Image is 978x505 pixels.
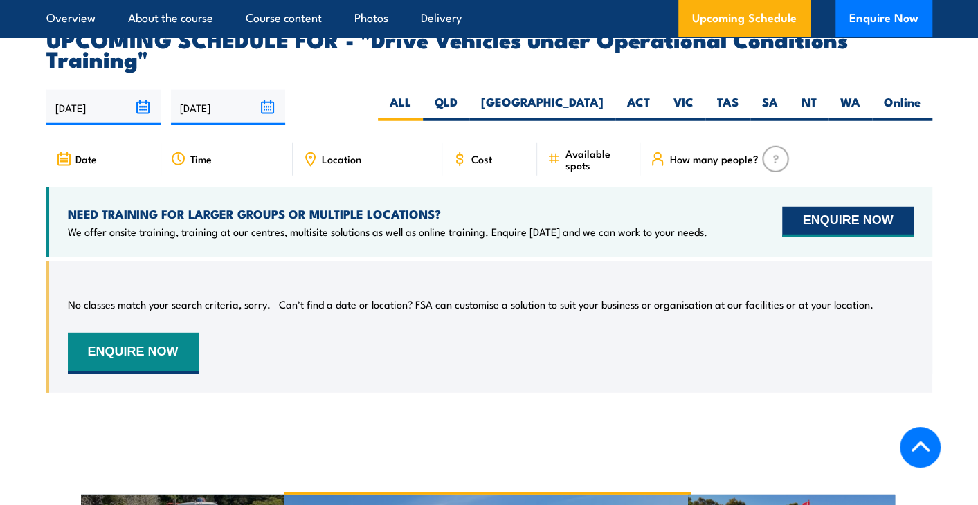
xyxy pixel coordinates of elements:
span: Date [75,153,97,165]
input: From date [46,90,161,125]
h4: NEED TRAINING FOR LARGER GROUPS OR MULTIPLE LOCATIONS? [68,206,707,221]
label: QLD [423,94,469,121]
input: To date [171,90,285,125]
label: ALL [378,94,423,121]
label: VIC [662,94,705,121]
label: NT [790,94,828,121]
label: [GEOGRAPHIC_DATA] [469,94,615,121]
label: Online [872,94,932,121]
button: ENQUIRE NOW [782,207,913,237]
h2: UPCOMING SCHEDULE FOR - "Drive Vehicles under Operational Conditions Training" [46,29,932,68]
p: Can’t find a date or location? FSA can customise a solution to suit your business or organisation... [279,297,873,311]
button: ENQUIRE NOW [68,333,199,374]
p: No classes match your search criteria, sorry. [68,297,271,311]
p: We offer onsite training, training at our centres, multisite solutions as well as online training... [68,225,707,239]
span: How many people? [669,153,758,165]
span: Cost [471,153,492,165]
label: TAS [705,94,750,121]
label: SA [750,94,790,121]
label: WA [828,94,872,121]
span: Time [190,153,212,165]
span: Available spots [565,147,631,171]
span: Location [322,153,361,165]
label: ACT [615,94,662,121]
